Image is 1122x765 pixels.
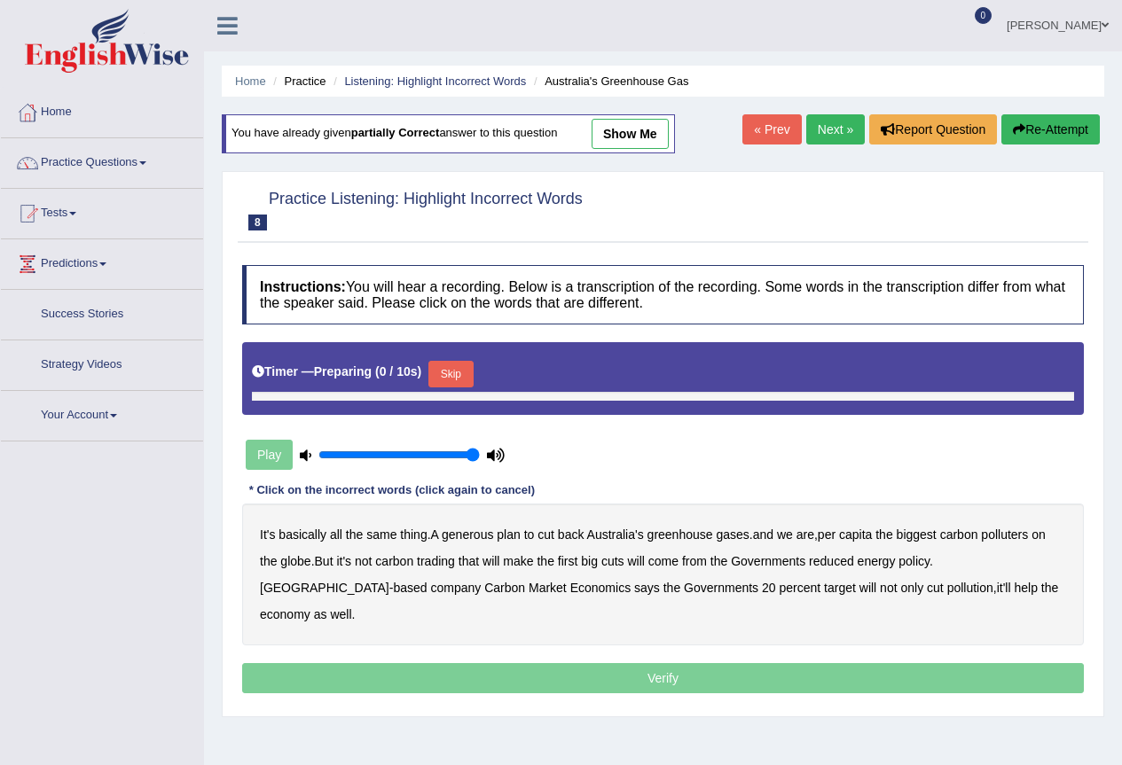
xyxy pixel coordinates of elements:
[1,340,203,385] a: Strategy Videos
[997,581,1011,595] b: it'll
[330,527,342,542] b: all
[753,527,773,542] b: and
[587,527,644,542] b: Australia's
[400,527,427,542] b: thing
[581,554,598,568] b: big
[818,527,836,542] b: per
[601,554,624,568] b: cuts
[366,527,396,542] b: same
[663,581,680,595] b: the
[222,114,675,153] div: You have already given answer to this question
[260,527,275,542] b: It's
[1,239,203,284] a: Predictions
[647,527,713,542] b: greenhouse
[777,527,793,542] b: we
[806,114,865,144] a: Next »
[355,554,372,568] b: not
[351,127,440,140] b: partially correct
[235,74,266,88] a: Home
[570,581,631,595] b: Economics
[1041,581,1058,595] b: the
[497,527,520,542] b: plan
[975,7,993,24] span: 0
[279,527,326,542] b: basically
[927,581,944,595] b: cut
[430,581,481,595] b: company
[344,74,526,88] a: Listening: Highlight Incorrect Words
[459,554,479,568] b: that
[242,481,542,498] div: * Click on the incorrect words (click again to cancel)
[558,554,578,568] b: first
[537,554,553,568] b: the
[898,554,930,568] b: policy
[940,527,978,542] b: carbon
[417,554,455,568] b: trading
[947,581,993,595] b: pollution
[875,527,892,542] b: the
[762,581,776,595] b: 20
[716,527,749,542] b: gases
[248,215,267,230] span: 8
[418,364,422,379] b: )
[839,527,872,542] b: capita
[1,138,203,183] a: Practice Questions
[634,581,660,595] b: says
[1001,114,1100,144] button: Re-Attempt
[684,581,758,595] b: Governments
[1,391,203,435] a: Your Account
[710,554,727,568] b: the
[1014,581,1037,595] b: help
[592,119,669,149] a: show me
[880,581,897,595] b: not
[242,503,1084,645] div: . . , . . - , .
[858,554,896,568] b: energy
[779,581,820,595] b: percent
[346,527,363,542] b: the
[824,581,856,595] b: target
[558,527,585,542] b: back
[796,527,814,542] b: are
[380,364,418,379] b: 0 / 10s
[314,364,372,379] b: Preparing
[269,73,326,90] li: Practice
[529,581,567,595] b: Market
[315,554,333,568] b: But
[981,527,1028,542] b: polluters
[242,186,583,230] h2: Practice Listening: Highlight Incorrect Words
[1,290,203,334] a: Success Stories
[330,607,351,621] b: well
[1,88,203,132] a: Home
[1032,527,1046,542] b: on
[280,554,310,568] b: globe
[897,527,937,542] b: biggest
[524,527,535,542] b: to
[442,527,493,542] b: generous
[682,554,707,568] b: from
[375,554,413,568] b: carbon
[869,114,997,144] button: Report Question
[900,581,923,595] b: only
[336,554,351,568] b: it's
[530,73,688,90] li: Australia's Greenhouse Gas
[242,265,1084,324] h4: You will hear a recording. Below is a transcription of the recording. Some words in the transcrip...
[314,607,327,621] b: as
[859,581,876,595] b: will
[809,554,854,568] b: reduced
[503,554,533,568] b: make
[260,554,277,568] b: the
[483,554,499,568] b: will
[537,527,554,542] b: cut
[260,607,310,621] b: economy
[375,364,380,379] b: (
[260,581,389,595] b: [GEOGRAPHIC_DATA]
[252,365,421,379] h5: Timer —
[431,527,439,542] b: A
[648,554,679,568] b: come
[393,581,427,595] b: based
[260,279,346,294] b: Instructions:
[742,114,801,144] a: « Prev
[1,189,203,233] a: Tests
[484,581,525,595] b: Carbon
[627,554,644,568] b: will
[731,554,805,568] b: Governments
